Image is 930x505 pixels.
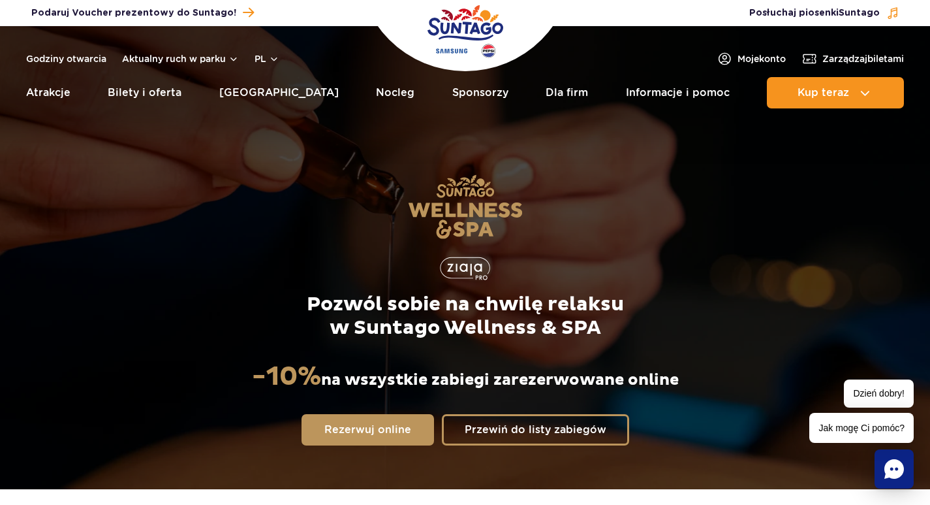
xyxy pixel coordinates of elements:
p: Pozwól sobie na chwilę relaksu w Suntago Wellness & SPA [251,293,679,340]
span: Jak mogę Ci pomóc? [809,413,914,443]
a: Informacje i pomoc [626,77,730,108]
img: Suntago Wellness & SPA [408,174,523,239]
span: Podaruj Voucher prezentowy do Suntago! [31,7,236,20]
a: Sponsorzy [452,77,508,108]
button: Kup teraz [767,77,904,108]
span: Moje konto [737,52,786,65]
span: Posłuchaj piosenki [749,7,880,20]
a: Rezerwuj online [302,414,434,446]
p: na wszystkie zabiegi zarezerwowane online [252,361,679,393]
a: Dla firm [546,77,588,108]
a: Godziny otwarcia [26,52,106,65]
a: [GEOGRAPHIC_DATA] [219,77,339,108]
span: Dzień dobry! [844,380,914,408]
a: Mojekonto [717,51,786,67]
span: Rezerwuj online [324,425,411,435]
a: Nocleg [376,77,414,108]
a: Podaruj Voucher prezentowy do Suntago! [31,4,254,22]
a: Atrakcje [26,77,70,108]
a: Bilety i oferta [108,77,181,108]
span: Przewiń do listy zabiegów [465,425,606,435]
button: Aktualny ruch w parku [122,54,239,64]
span: Suntago [839,8,880,18]
strong: -10% [252,361,321,393]
button: pl [255,52,279,65]
button: Posłuchaj piosenkiSuntago [749,7,899,20]
div: Chat [875,449,914,489]
span: Kup teraz [798,87,849,99]
a: Przewiń do listy zabiegów [442,414,629,446]
a: Zarządzajbiletami [801,51,904,67]
span: Zarządzaj biletami [822,52,904,65]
